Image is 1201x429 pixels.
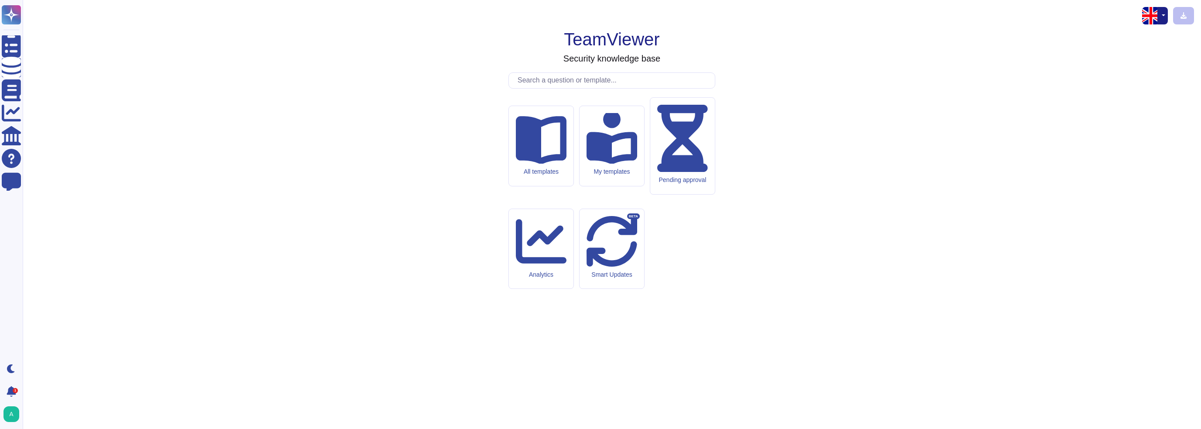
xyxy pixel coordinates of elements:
div: My templates [587,168,637,175]
h3: Security knowledge base [563,53,660,64]
div: BETA [627,213,640,220]
img: en [1142,7,1160,24]
input: Search a question or template... [513,73,715,88]
button: user [2,405,25,424]
div: All templates [516,168,566,175]
div: Smart Updates [587,271,637,278]
h1: TeamViewer [564,29,659,50]
div: Analytics [516,271,566,278]
div: 1 [13,388,18,393]
img: user [3,406,19,422]
div: Pending approval [657,176,708,184]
